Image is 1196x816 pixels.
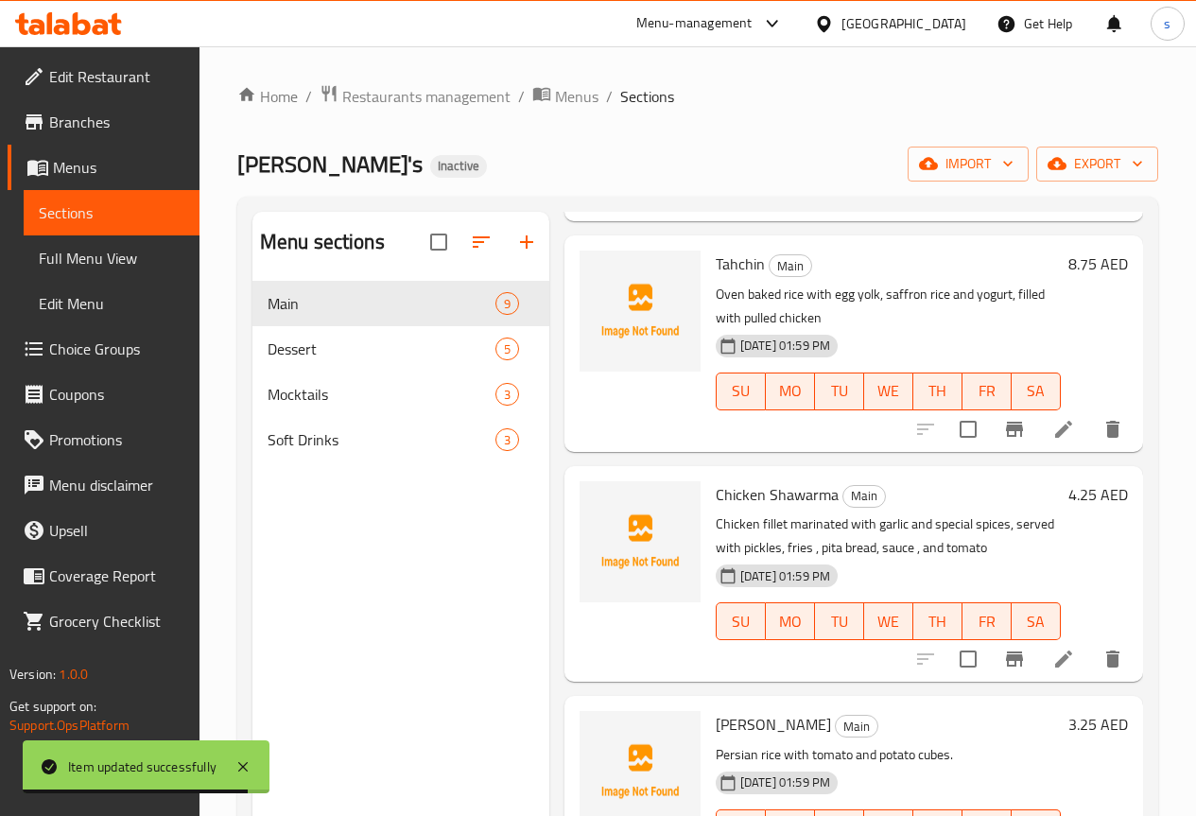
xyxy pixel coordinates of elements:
[1012,373,1061,410] button: SA
[39,292,184,315] span: Edit Menu
[8,372,199,417] a: Coupons
[921,377,955,405] span: TH
[716,512,1061,560] p: Chicken fillet marinated with garlic and special spices, served with pickles, fries , pita bread,...
[636,12,753,35] div: Menu-management
[252,417,549,462] div: Soft Drinks3
[766,373,815,410] button: MO
[8,326,199,372] a: Choice Groups
[716,283,1061,330] p: Oven baked rice with egg yolk, saffron rice and yogurt, filled with pulled chicken
[268,338,495,360] span: Dessert
[8,417,199,462] a: Promotions
[1090,407,1135,452] button: delete
[49,111,184,133] span: Branches
[1090,636,1135,682] button: delete
[1068,481,1128,508] h6: 4.25 AED
[268,292,495,315] span: Main
[913,602,962,640] button: TH
[8,508,199,553] a: Upsell
[872,377,906,405] span: WE
[9,662,56,686] span: Version:
[8,145,199,190] a: Menus
[921,608,955,635] span: TH
[716,480,839,509] span: Chicken Shawarma
[843,485,885,507] span: Main
[948,639,988,679] span: Select to update
[815,602,864,640] button: TU
[773,377,807,405] span: MO
[8,599,199,644] a: Grocery Checklist
[923,152,1014,176] span: import
[992,636,1037,682] button: Branch-specific-item
[962,602,1012,640] button: FR
[908,147,1029,182] button: import
[716,373,766,410] button: SU
[8,553,199,599] a: Coverage Report
[716,602,766,640] button: SU
[8,99,199,145] a: Branches
[864,373,913,410] button: WE
[419,222,459,262] span: Select all sections
[49,65,184,88] span: Edit Restaurant
[8,462,199,508] a: Menu disclaimer
[913,373,962,410] button: TH
[769,254,812,277] div: Main
[962,373,1012,410] button: FR
[320,84,511,109] a: Restaurants management
[823,377,857,405] span: TU
[252,326,549,372] div: Dessert5
[836,716,877,738] span: Main
[252,273,549,470] nav: Menu sections
[532,84,598,109] a: Menus
[1052,648,1075,670] a: Edit menu item
[24,235,199,281] a: Full Menu View
[970,608,1004,635] span: FR
[970,377,1004,405] span: FR
[268,428,495,451] span: Soft Drinks
[49,610,184,633] span: Grocery Checklist
[49,474,184,496] span: Menu disclaimer
[1036,147,1158,182] button: export
[1019,608,1053,635] span: SA
[53,156,184,179] span: Menus
[1052,418,1075,441] a: Edit menu item
[872,608,906,635] span: WE
[8,54,199,99] a: Edit Restaurant
[1019,377,1053,405] span: SA
[9,694,96,719] span: Get support on:
[495,383,519,406] div: items
[864,602,913,640] button: WE
[49,428,184,451] span: Promotions
[766,602,815,640] button: MO
[496,295,518,313] span: 9
[49,564,184,587] span: Coverage Report
[496,386,518,404] span: 3
[237,84,1158,109] nav: breadcrumb
[68,756,217,777] div: Item updated successfully
[580,481,701,602] img: Chicken Shawarma
[716,250,765,278] span: Tahchin
[724,377,758,405] span: SU
[773,608,807,635] span: MO
[459,219,504,265] span: Sort sections
[39,247,184,269] span: Full Menu View
[49,383,184,406] span: Coupons
[770,255,811,277] span: Main
[620,85,674,108] span: Sections
[496,431,518,449] span: 3
[49,519,184,542] span: Upsell
[59,662,88,686] span: 1.0.0
[842,485,886,508] div: Main
[9,713,130,738] a: Support.OpsPlatform
[716,710,831,738] span: [PERSON_NAME]
[733,337,838,355] span: [DATE] 01:59 PM
[24,190,199,235] a: Sections
[342,85,511,108] span: Restaurants management
[237,85,298,108] a: Home
[823,608,857,635] span: TU
[835,715,878,738] div: Main
[495,428,519,451] div: items
[252,372,549,417] div: Mocktails3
